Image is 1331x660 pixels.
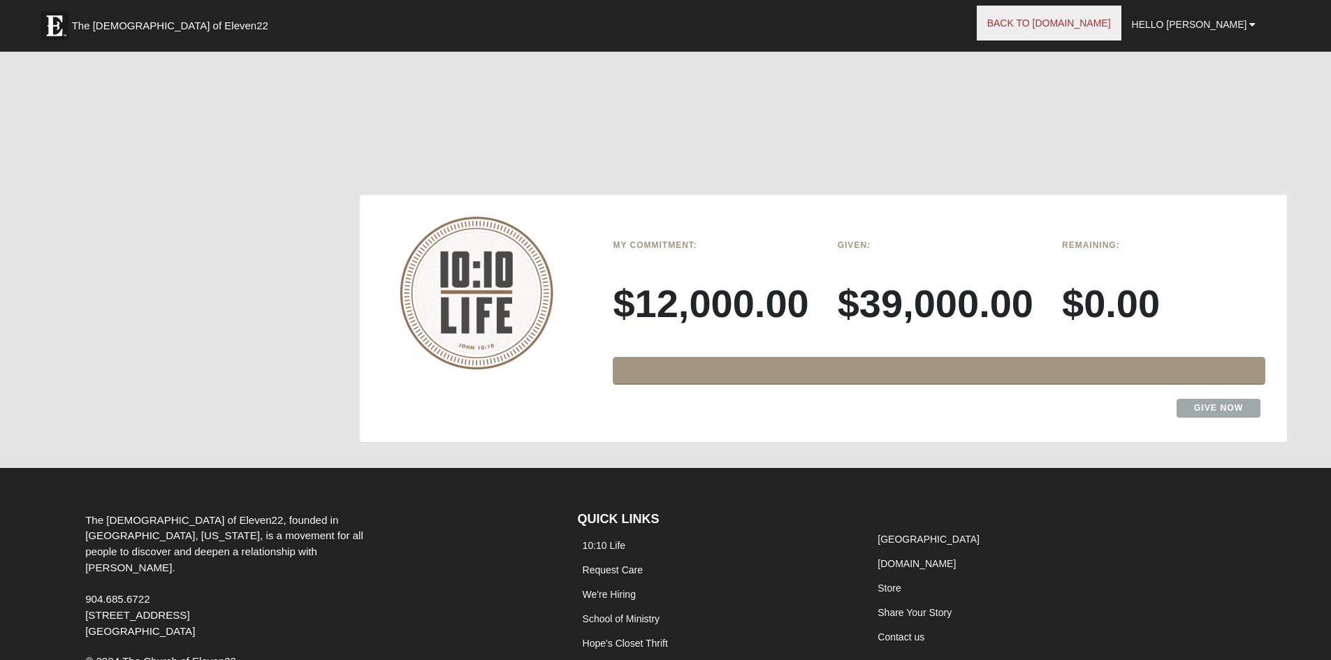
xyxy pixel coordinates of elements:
[85,625,195,637] span: [GEOGRAPHIC_DATA]
[72,19,268,33] span: The [DEMOGRAPHIC_DATA] of Eleven22
[878,558,956,569] a: [DOMAIN_NAME]
[878,582,901,594] a: Store
[977,6,1121,41] a: Back to [DOMAIN_NAME]
[583,589,636,600] a: We're Hiring
[1062,280,1265,327] h3: $0.00
[878,607,952,618] a: Share Your Story
[400,217,553,369] img: 10-10-Life-logo-round-no-scripture.png
[613,280,816,327] h3: $12,000.00
[75,513,403,640] div: The [DEMOGRAPHIC_DATA] of Eleven22, founded in [GEOGRAPHIC_DATA], [US_STATE], is a movement for a...
[583,564,643,575] a: Request Care
[878,631,924,643] a: Contact us
[583,613,660,624] a: School of Ministry
[41,12,68,40] img: Eleven22 logo
[1132,19,1247,30] span: Hello [PERSON_NAME]
[578,512,852,527] h4: QUICK LINKS
[34,5,313,40] a: The [DEMOGRAPHIC_DATA] of Eleven22
[1062,240,1265,250] h6: Remaining:
[1177,399,1261,418] a: Give Now
[583,638,668,649] a: Hope's Closet Thrift
[878,534,980,545] a: [GEOGRAPHIC_DATA]
[838,240,1041,250] h6: Given:
[1121,7,1267,42] a: Hello [PERSON_NAME]
[583,540,626,551] a: 10:10 Life
[613,240,816,250] h6: My Commitment:
[838,280,1041,327] h3: $39,000.00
